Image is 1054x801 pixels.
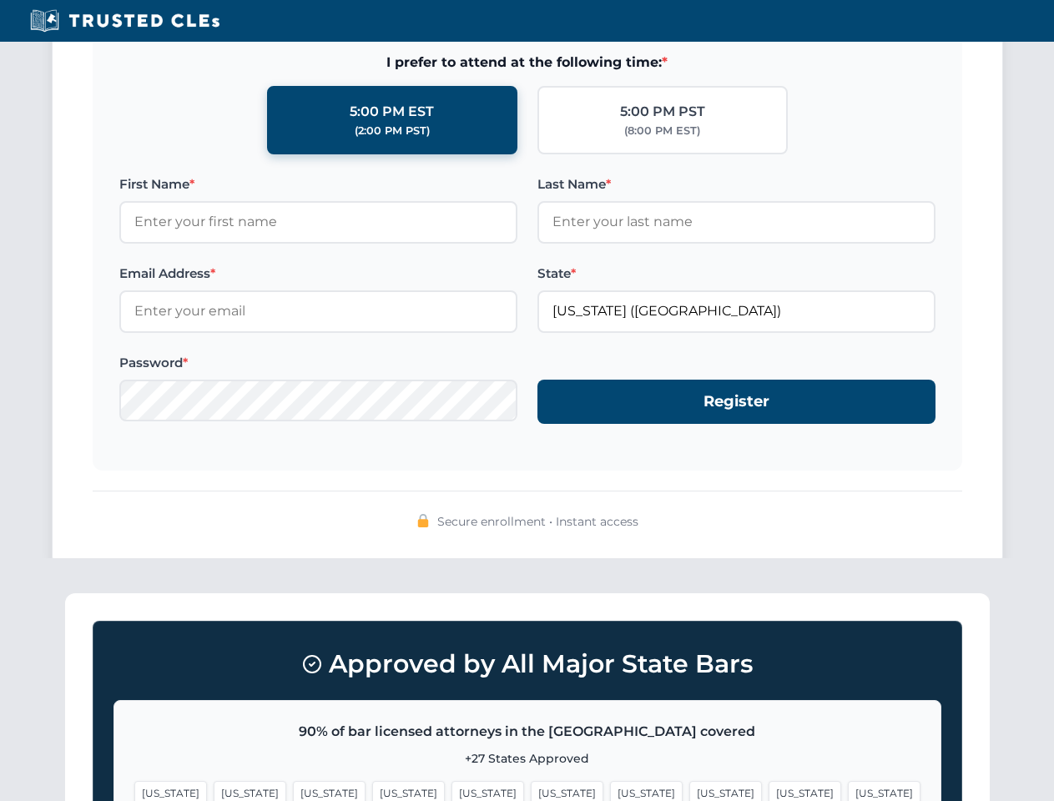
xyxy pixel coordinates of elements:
[437,512,638,531] span: Secure enrollment • Instant access
[113,642,941,687] h3: Approved by All Major State Bars
[119,290,517,332] input: Enter your email
[620,101,705,123] div: 5:00 PM PST
[350,101,434,123] div: 5:00 PM EST
[537,201,935,243] input: Enter your last name
[25,8,224,33] img: Trusted CLEs
[119,52,935,73] span: I prefer to attend at the following time:
[119,174,517,194] label: First Name
[624,123,700,139] div: (8:00 PM EST)
[416,514,430,527] img: 🔒
[537,174,935,194] label: Last Name
[537,264,935,284] label: State
[119,201,517,243] input: Enter your first name
[119,264,517,284] label: Email Address
[134,721,920,743] p: 90% of bar licensed attorneys in the [GEOGRAPHIC_DATA] covered
[134,749,920,768] p: +27 States Approved
[119,353,517,373] label: Password
[537,380,935,424] button: Register
[537,290,935,332] input: Florida (FL)
[355,123,430,139] div: (2:00 PM PST)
